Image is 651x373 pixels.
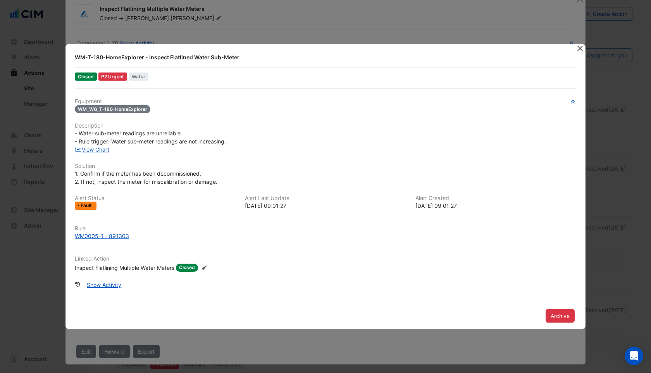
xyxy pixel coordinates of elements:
[75,130,226,145] span: - Water sub-meter readings are unreliable. - Rule trigger: Water sub-meter readings are not incre...
[75,73,97,81] span: Closed
[98,73,127,81] div: P2 Urgent
[176,264,198,272] span: Closed
[75,170,217,185] span: 1. Confirm if the meter has been decommissioned, 2. If not, inspect the meter for miscalibration ...
[129,73,148,81] span: Water
[75,264,174,272] div: Inspect Flatlining Multiple Water Meters
[75,98,576,105] h6: Equipment
[75,232,129,240] div: WM0005-1 - 891303
[75,256,576,262] h6: Linked Action
[546,309,575,323] button: Archive
[415,195,576,202] h6: Alert Created
[415,202,576,210] div: [DATE] 09:01:27
[75,195,236,202] h6: Alert Status
[75,54,567,61] div: WM-T-180-HomeExplorer - Inspect Flatlined Water Sub-Meter
[81,203,93,208] span: Fault
[75,163,576,169] h6: Solution
[245,195,406,202] h6: Alert Last Update
[75,105,150,113] span: WM_WG_T-180-HomeExplorer
[201,265,207,271] fa-icon: Edit Linked Action
[75,146,109,153] a: View Chart
[576,44,584,52] button: Close
[75,225,576,232] h6: Rule
[245,202,406,210] div: [DATE] 09:01:27
[75,232,576,240] a: WM0005-1 - 891303
[82,278,126,292] button: Show Activity
[625,347,643,365] div: Open Intercom Messenger
[75,123,576,129] h6: Description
